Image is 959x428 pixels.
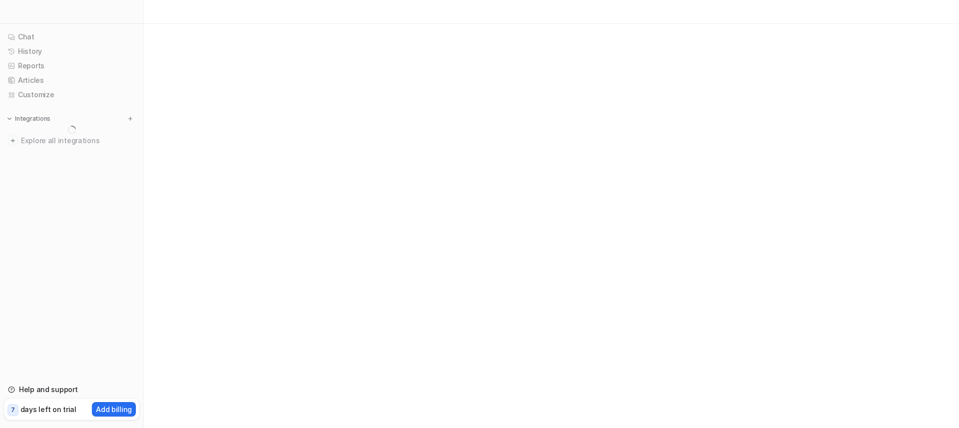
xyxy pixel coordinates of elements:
[96,404,132,415] p: Add billing
[15,115,50,123] p: Integrations
[8,136,18,146] img: explore all integrations
[4,88,139,102] a: Customize
[4,44,139,58] a: History
[4,114,53,124] button: Integrations
[6,115,13,122] img: expand menu
[127,115,134,122] img: menu_add.svg
[20,404,76,415] p: days left on trial
[92,402,136,417] button: Add billing
[4,73,139,87] a: Articles
[4,59,139,73] a: Reports
[4,30,139,44] a: Chat
[4,134,139,148] a: Explore all integrations
[4,383,139,397] a: Help and support
[11,406,15,415] p: 7
[21,133,135,149] span: Explore all integrations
